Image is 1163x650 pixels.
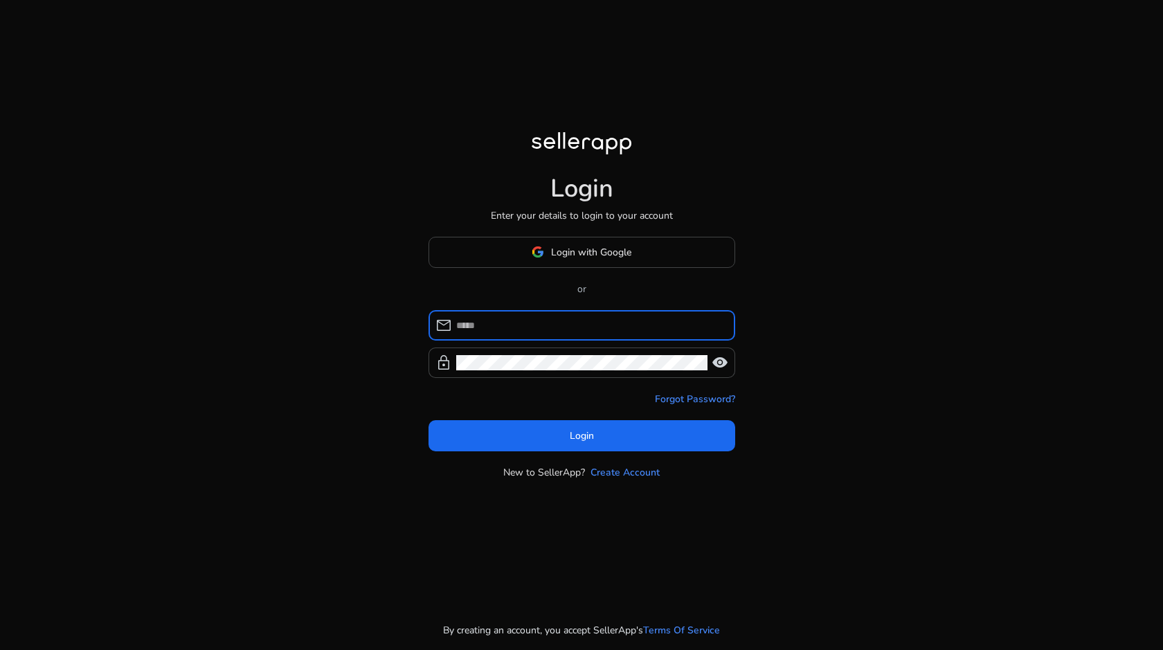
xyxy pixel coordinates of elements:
button: Login with Google [429,237,735,268]
span: mail [435,317,452,334]
a: Terms Of Service [643,623,720,638]
p: New to SellerApp? [503,465,585,480]
img: google-logo.svg [532,246,544,258]
p: or [429,282,735,296]
a: Create Account [590,465,660,480]
span: Login with Google [551,245,631,260]
span: lock [435,354,452,371]
span: Login [570,428,594,443]
p: Enter your details to login to your account [491,208,673,223]
a: Forgot Password? [655,392,735,406]
h1: Login [550,174,613,204]
span: visibility [712,354,728,371]
button: Login [429,420,735,451]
